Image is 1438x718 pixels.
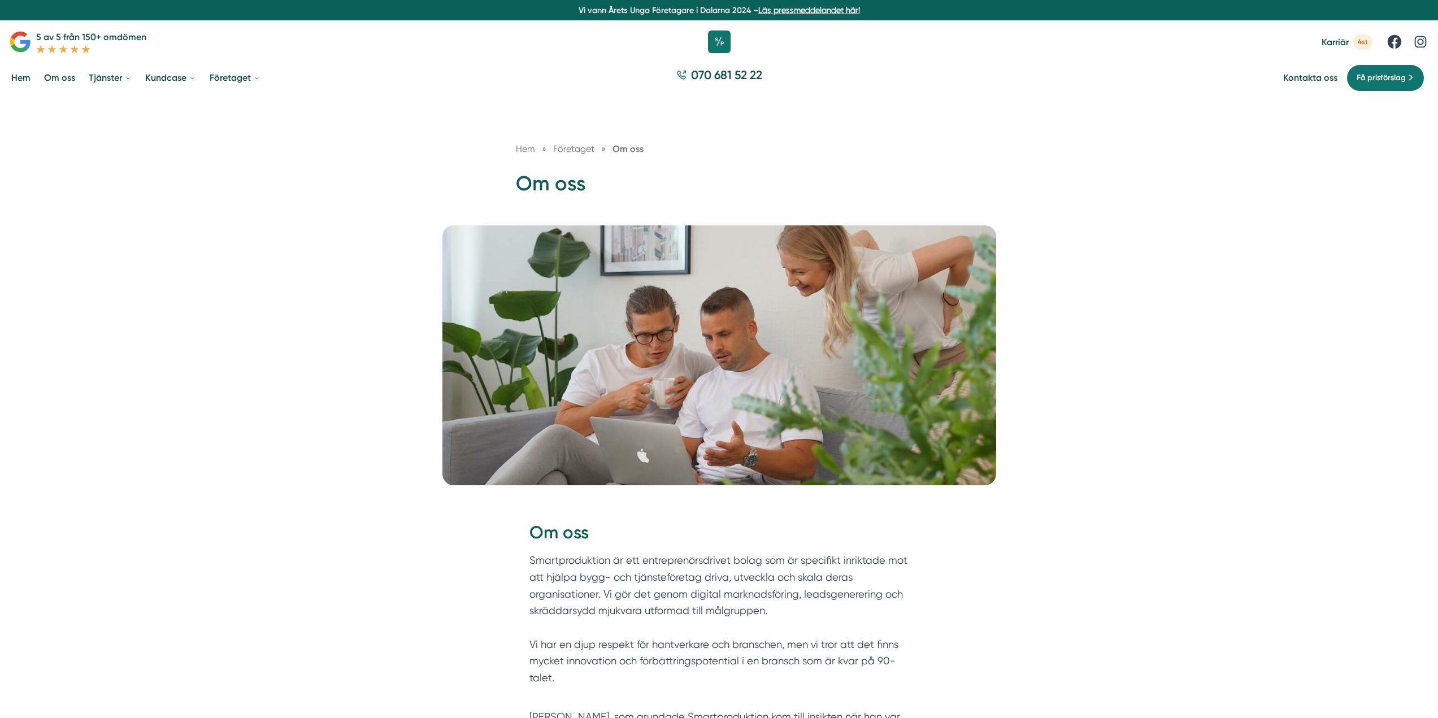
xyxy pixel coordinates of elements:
span: Få prisförslag [1357,72,1406,84]
a: 070 681 52 22 [672,67,767,89]
p: 5 av 5 från 150+ omdömen [36,30,146,44]
a: Hem [516,143,535,154]
a: Karriär 4st [1322,34,1372,50]
span: » [542,142,546,156]
p: Smartproduktion är ett entreprenörsdrivet bolag som är specifikt inriktade mot att hjälpa bygg- o... [529,552,909,703]
span: Företaget [553,143,594,154]
a: Hem [9,63,33,92]
span: 070 681 52 22 [691,67,762,83]
a: Läs pressmeddelandet här! [758,6,860,15]
a: Kundcase [143,63,198,92]
a: Företaget [207,63,263,92]
a: Tjänster [86,63,134,92]
a: Kontakta oss [1283,72,1337,83]
nav: Breadcrumb [516,142,923,156]
a: Företaget [553,143,597,154]
a: Om oss [612,143,644,154]
span: Karriär [1322,37,1349,47]
a: Om oss [42,63,77,92]
span: » [601,142,606,156]
p: Vi vann Årets Unga Företagare i Dalarna 2024 – [5,5,1433,16]
a: Få prisförslag [1346,64,1424,92]
h2: Om oss [529,520,909,552]
h1: Om oss [516,170,923,207]
img: Smartproduktion, [442,225,996,485]
span: 4st [1353,34,1372,50]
